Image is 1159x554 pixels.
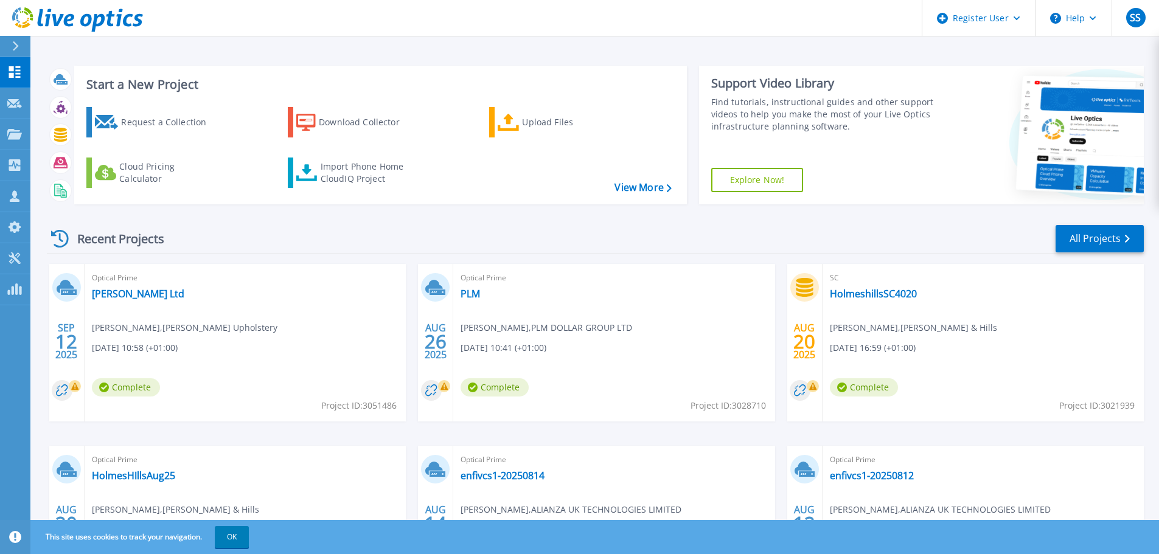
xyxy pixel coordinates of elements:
[92,271,399,285] span: Optical Prime
[92,341,178,355] span: [DATE] 10:58 (+01:00)
[461,341,546,355] span: [DATE] 10:41 (+01:00)
[33,526,249,548] span: This site uses cookies to track your navigation.
[830,321,997,334] span: [PERSON_NAME] , [PERSON_NAME] & Hills
[461,378,529,396] span: Complete
[461,271,767,285] span: Optical Prime
[1056,225,1144,252] a: All Projects
[119,161,217,185] div: Cloud Pricing Calculator
[55,319,78,364] div: SEP 2025
[830,341,916,355] span: [DATE] 16:59 (+01:00)
[47,224,181,254] div: Recent Projects
[55,501,78,545] div: AUG 2025
[461,453,767,466] span: Optical Prime
[55,336,77,347] span: 12
[830,378,898,396] span: Complete
[321,399,397,412] span: Project ID: 3051486
[86,158,222,188] a: Cloud Pricing Calculator
[121,110,218,134] div: Request a Collection
[793,336,815,347] span: 20
[522,110,619,134] div: Upload Files
[461,288,480,300] a: PLM
[425,336,447,347] span: 26
[711,168,804,192] a: Explore Now!
[1130,13,1141,23] span: SS
[691,399,766,412] span: Project ID: 3028710
[830,453,1136,466] span: Optical Prime
[1059,399,1135,412] span: Project ID: 3021939
[55,518,77,528] span: 20
[830,288,917,300] a: HolmeshillsSC4020
[92,378,160,396] span: Complete
[86,107,222,137] a: Request a Collection
[793,319,816,364] div: AUG 2025
[92,453,399,466] span: Optical Prime
[830,503,1051,516] span: [PERSON_NAME] , ALIANZA UK TECHNOLOGIES LIMITED
[288,107,423,137] a: Download Collector
[830,469,914,482] a: enfivcs1-20250812
[461,469,545,482] a: enfivcs1-20250814
[830,271,1136,285] span: SC
[424,501,447,545] div: AUG 2025
[92,321,277,334] span: [PERSON_NAME] , [PERSON_NAME] Upholstery
[425,518,447,528] span: 14
[92,469,175,482] a: HolmesHIllsAug25
[461,503,681,516] span: [PERSON_NAME] , ALIANZA UK TECHNOLOGIES LIMITED
[489,107,625,137] a: Upload Files
[92,503,259,516] span: [PERSON_NAME] , [PERSON_NAME] & Hills
[793,518,815,528] span: 12
[711,96,938,133] div: Find tutorials, instructional guides and other support videos to help you make the most of your L...
[215,526,249,548] button: OK
[424,319,447,364] div: AUG 2025
[614,182,671,193] a: View More
[461,321,632,334] span: [PERSON_NAME] , PLM DOLLAR GROUP LTD
[86,78,671,91] h3: Start a New Project
[92,288,184,300] a: [PERSON_NAME] Ltd
[711,75,938,91] div: Support Video Library
[321,161,416,185] div: Import Phone Home CloudIQ Project
[793,501,816,545] div: AUG 2025
[319,110,416,134] div: Download Collector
